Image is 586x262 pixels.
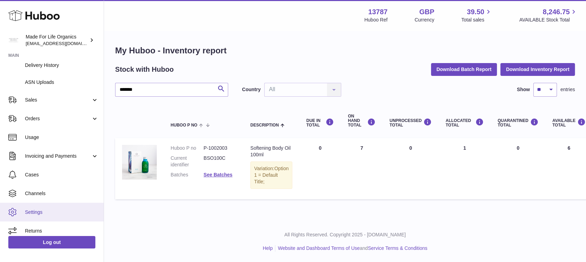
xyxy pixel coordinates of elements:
[389,118,432,128] div: UNPROCESSED Total
[415,17,434,23] div: Currency
[26,41,102,46] span: [EMAIL_ADDRESS][DOMAIN_NAME]
[204,155,236,168] dd: BSO100C
[439,138,491,199] td: 1
[171,145,204,151] dt: Huboo P no
[25,134,98,141] span: Usage
[364,17,388,23] div: Huboo Ref
[25,62,98,69] span: Delivery History
[299,138,341,199] td: 0
[25,190,98,197] span: Channels
[250,145,292,158] div: Softening Body Oil 100ml
[278,245,360,251] a: Website and Dashboard Terms of Use
[446,118,484,128] div: ALLOCATED Total
[122,145,157,180] img: product image
[250,161,292,189] div: Variation:
[204,172,232,177] a: See Batches
[552,118,586,128] div: AVAILABLE Total
[560,86,575,93] span: entries
[25,172,98,178] span: Cases
[517,145,519,151] span: 0
[517,86,530,93] label: Show
[519,7,578,23] a: 8,246.75 AVAILABLE Stock Total
[467,7,484,17] span: 39.50
[171,123,197,128] span: Huboo P no
[25,228,98,234] span: Returns
[543,7,570,17] span: 8,246.75
[115,45,575,56] h1: My Huboo - Inventory report
[382,138,439,199] td: 0
[500,63,575,76] button: Download Inventory Report
[115,65,174,74] h2: Stock with Huboo
[110,232,580,238] p: All Rights Reserved. Copyright 2025 - [DOMAIN_NAME]
[25,153,91,159] span: Invoicing and Payments
[368,7,388,17] strong: 13787
[25,115,91,122] span: Orders
[8,35,19,45] img: internalAdmin-13787@internal.huboo.com
[431,63,497,76] button: Download Batch Report
[263,245,273,251] a: Help
[461,17,492,23] span: Total sales
[254,166,288,184] span: Option 1 = Default Title;
[348,114,376,128] div: ON HAND Total
[26,34,88,47] div: Made For Life Organics
[25,209,98,216] span: Settings
[204,145,236,151] dd: P-1002003
[419,7,434,17] strong: GBP
[25,79,98,86] span: ASN Uploads
[461,7,492,23] a: 39.50 Total sales
[306,118,334,128] div: DUE IN TOTAL
[171,155,204,168] dt: Current identifier
[242,86,261,93] label: Country
[341,138,382,199] td: 7
[8,236,95,248] a: Log out
[498,118,538,128] div: QUARANTINED Total
[519,17,578,23] span: AVAILABLE Stock Total
[368,245,428,251] a: Service Terms & Conditions
[171,172,204,178] dt: Batches
[250,123,279,128] span: Description
[275,245,427,252] li: and
[25,97,91,103] span: Sales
